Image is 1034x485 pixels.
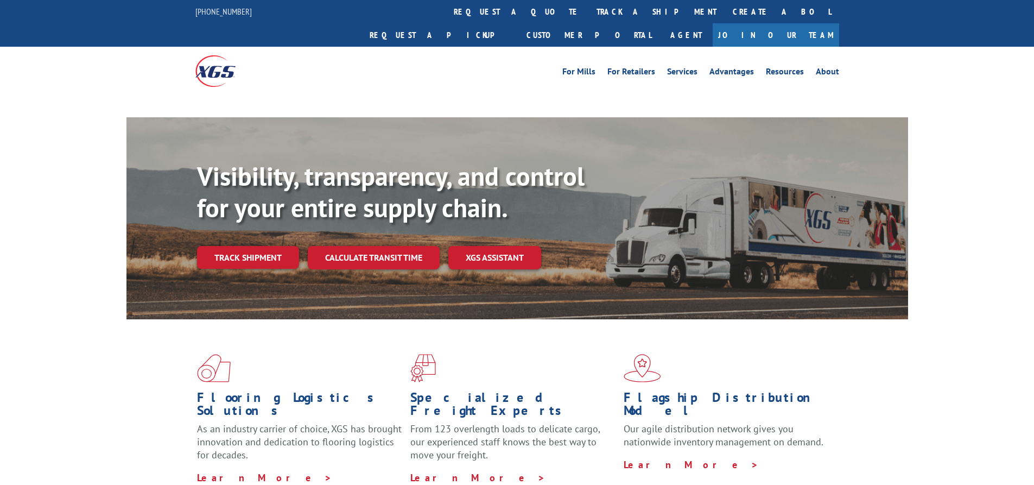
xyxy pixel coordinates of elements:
[624,423,823,448] span: Our agile distribution network gives you nationwide inventory management on demand.
[361,23,518,47] a: Request a pickup
[197,354,231,382] img: xgs-icon-total-supply-chain-intelligence-red
[197,423,402,461] span: As an industry carrier of choice, XGS has brought innovation and dedication to flooring logistics...
[766,67,804,79] a: Resources
[659,23,713,47] a: Agent
[667,67,697,79] a: Services
[197,391,402,423] h1: Flooring Logistics Solutions
[709,67,754,79] a: Advantages
[197,471,332,484] a: Learn More >
[448,246,541,269] a: XGS ASSISTANT
[713,23,839,47] a: Join Our Team
[410,354,436,382] img: xgs-icon-focused-on-flooring-red
[197,159,585,224] b: Visibility, transparency, and control for your entire supply chain.
[197,246,299,269] a: Track shipment
[195,6,252,17] a: [PHONE_NUMBER]
[607,67,655,79] a: For Retailers
[624,458,759,471] a: Learn More >
[308,246,440,269] a: Calculate transit time
[410,423,616,471] p: From 123 overlength loads to delicate cargo, our experienced staff knows the best way to move you...
[562,67,595,79] a: For Mills
[624,391,829,423] h1: Flagship Distribution Model
[410,471,545,484] a: Learn More >
[518,23,659,47] a: Customer Portal
[624,354,661,382] img: xgs-icon-flagship-distribution-model-red
[816,67,839,79] a: About
[410,391,616,423] h1: Specialized Freight Experts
